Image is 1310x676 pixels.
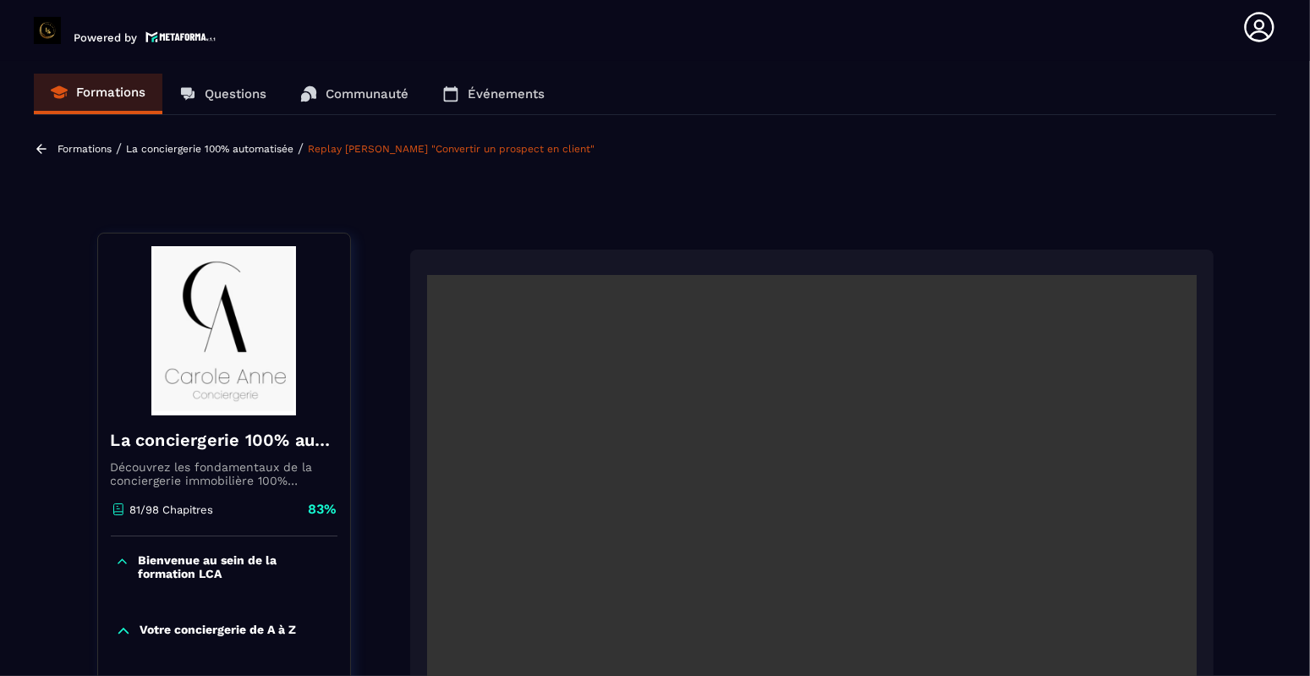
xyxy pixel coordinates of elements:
[76,85,145,100] p: Formations
[34,74,162,114] a: Formations
[468,86,545,102] p: Événements
[111,428,337,452] h4: La conciergerie 100% automatisée
[309,500,337,519] p: 83%
[140,623,297,640] p: Votre conciergerie de A à Z
[126,143,293,155] a: La conciergerie 100% automatisée
[205,86,266,102] p: Questions
[138,553,333,580] p: Bienvenue au sein de la formation LCA
[298,140,304,157] span: /
[162,74,283,114] a: Questions
[425,74,562,114] a: Événements
[326,86,408,102] p: Communauté
[130,503,214,516] p: 81/98 Chapitres
[111,460,337,487] p: Découvrez les fondamentaux de la conciergerie immobilière 100% automatisée. Cette formation est c...
[145,30,217,44] img: logo
[308,143,595,155] a: Replay [PERSON_NAME] "Convertir un prospect en client"
[34,17,61,44] img: logo-branding
[283,74,425,114] a: Communauté
[58,143,112,155] a: Formations
[111,246,337,415] img: banner
[74,31,137,44] p: Powered by
[116,140,122,157] span: /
